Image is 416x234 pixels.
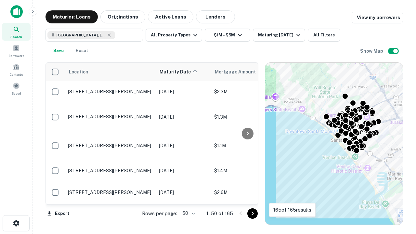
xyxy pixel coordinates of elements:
span: Contacts [10,72,23,77]
th: Mortgage Amount [211,63,282,81]
button: Lenders [196,10,235,23]
p: [DATE] [159,88,208,95]
iframe: Chat Widget [383,182,416,213]
th: Location [65,63,156,81]
button: Maturing Loans [45,10,98,23]
div: 50 [180,209,196,218]
div: Maturing [DATE] [258,31,302,39]
p: $1.4M [214,167,279,174]
p: 1–50 of 165 [206,210,233,217]
p: [STREET_ADDRESS][PERSON_NAME] [68,143,152,149]
span: [GEOGRAPHIC_DATA], [GEOGRAPHIC_DATA], [GEOGRAPHIC_DATA] [57,32,105,38]
img: capitalize-icon.png [10,5,23,18]
p: Rows per page: [142,210,177,217]
button: All Property Types [146,29,202,42]
a: Search [2,23,31,41]
button: Originations [100,10,145,23]
a: View my borrowers [352,12,403,23]
button: All Filters [308,29,340,42]
p: $1.3M [214,113,279,121]
p: $2.3M [214,88,279,95]
button: Reset [71,44,92,57]
p: 165 of 165 results [273,206,311,214]
button: Maturing [DATE] [253,29,305,42]
a: Contacts [2,61,31,78]
button: Active Loans [148,10,193,23]
a: Borrowers [2,42,31,59]
p: $1.1M [214,142,279,149]
p: [DATE] [159,189,208,196]
p: [DATE] [159,113,208,121]
h6: Show Map [360,47,384,55]
button: Save your search to get updates of matches that match your search criteria. [48,44,69,57]
a: Saved [2,80,31,97]
p: [DATE] [159,167,208,174]
p: [STREET_ADDRESS][PERSON_NAME] [68,168,152,174]
p: [STREET_ADDRESS][PERSON_NAME] [68,114,152,120]
span: Borrowers [8,53,24,58]
span: Maturity Date [160,68,199,76]
p: [DATE] [159,142,208,149]
span: Saved [12,91,21,96]
th: Maturity Date [156,63,211,81]
button: Go to next page [247,208,258,219]
span: Mortgage Amount [215,68,264,76]
p: [STREET_ADDRESS][PERSON_NAME] [68,89,152,95]
p: $2.6M [214,189,279,196]
button: $1M - $5M [205,29,250,42]
div: 0 0 [265,63,403,225]
p: [STREET_ADDRESS][PERSON_NAME] [68,189,152,195]
span: Location [69,68,88,76]
span: Search [10,34,22,39]
button: Export [45,209,71,218]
